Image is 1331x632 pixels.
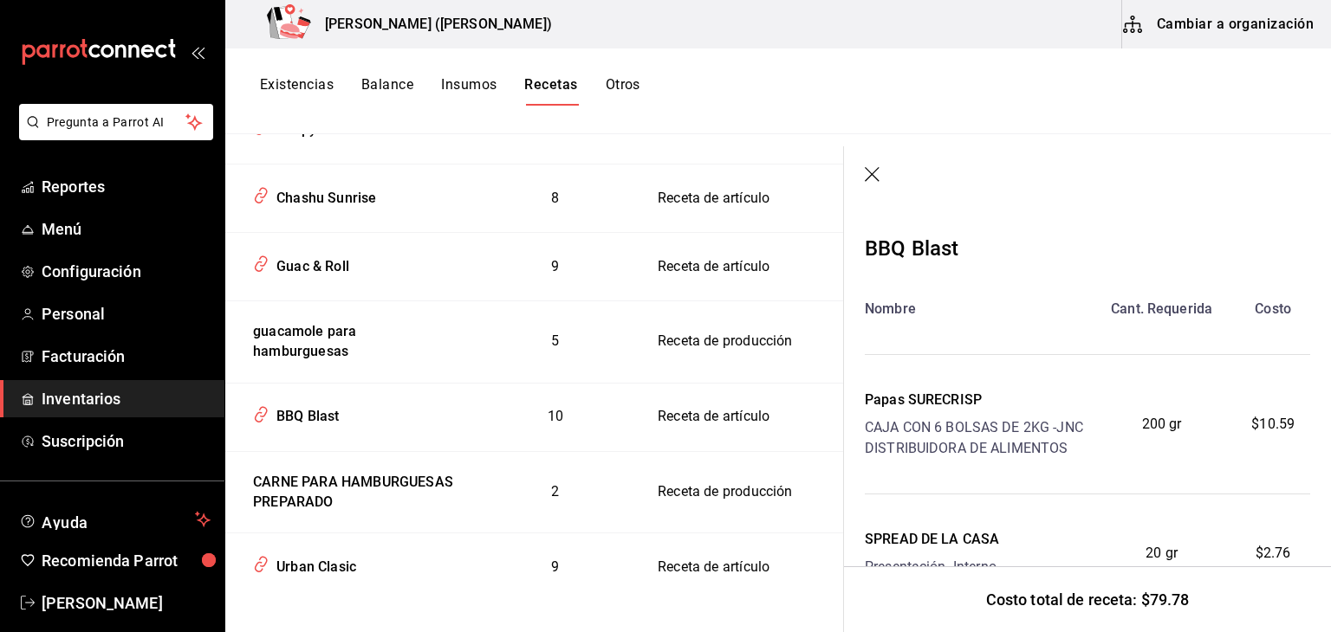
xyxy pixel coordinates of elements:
[1142,414,1182,435] span: 200 gr
[1088,299,1236,319] div: Cant. Requerida
[865,557,999,577] div: Presentación - Interno
[191,45,205,59] button: open_drawer_menu
[42,509,188,530] span: Ayuda
[1256,543,1291,564] span: $2.76
[637,233,843,301] td: Receta de artículo
[606,76,640,106] button: Otros
[42,591,211,615] span: [PERSON_NAME]
[551,258,559,274] span: 9
[269,400,340,427] div: BBQ Blast
[269,182,376,209] div: Chashu Sunrise
[269,551,356,577] div: Urban Clasic
[246,466,453,513] div: CARNE PARA HAMBURGUESAS PREPARADO
[637,164,843,233] td: Receta de artículo
[246,315,453,362] div: guacamole para hamburguesas
[637,451,843,533] td: Receta de producción
[42,302,211,326] span: Personal
[47,113,186,132] span: Pregunta a Parrot AI
[1251,414,1295,435] span: $10.59
[551,332,559,349] span: 5
[42,217,211,241] span: Menú
[42,549,211,572] span: Recomienda Parrot
[42,260,211,283] span: Configuración
[260,76,640,106] div: navigation tabs
[551,121,559,138] span: 8
[42,387,211,410] span: Inventarios
[524,76,577,106] button: Recetas
[637,533,843,601] td: Receta de artículo
[865,529,999,550] div: SPREAD DE LA CASA
[311,14,552,35] h3: [PERSON_NAME] ([PERSON_NAME])
[361,76,413,106] button: Balance
[637,301,843,384] td: Receta de producción
[1236,299,1310,319] div: Costo
[844,566,1331,632] div: Costo total de receta: $79.78
[260,76,334,106] button: Existencias
[551,558,559,575] span: 9
[1146,543,1178,564] span: 20 gr
[637,383,843,451] td: Receta de artículo
[865,233,958,264] div: BBQ Blast
[865,417,1088,459] div: CAJA CON 6 BOLSAS DE 2KG - JNC DISTRIBUIDORA DE ALIMENTOS
[42,429,211,453] span: Suscripción
[19,104,213,140] button: Pregunta a Parrot AI
[12,126,213,144] a: Pregunta a Parrot AI
[548,408,563,424] span: 10
[551,190,559,206] span: 8
[551,483,559,500] span: 2
[441,76,497,106] button: Insumos
[865,299,1088,319] div: Nombre
[269,250,349,277] div: Guac & Roll
[42,345,211,368] span: Facturación
[865,390,1088,410] div: Papas SURECRISP
[42,175,211,198] span: Reportes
